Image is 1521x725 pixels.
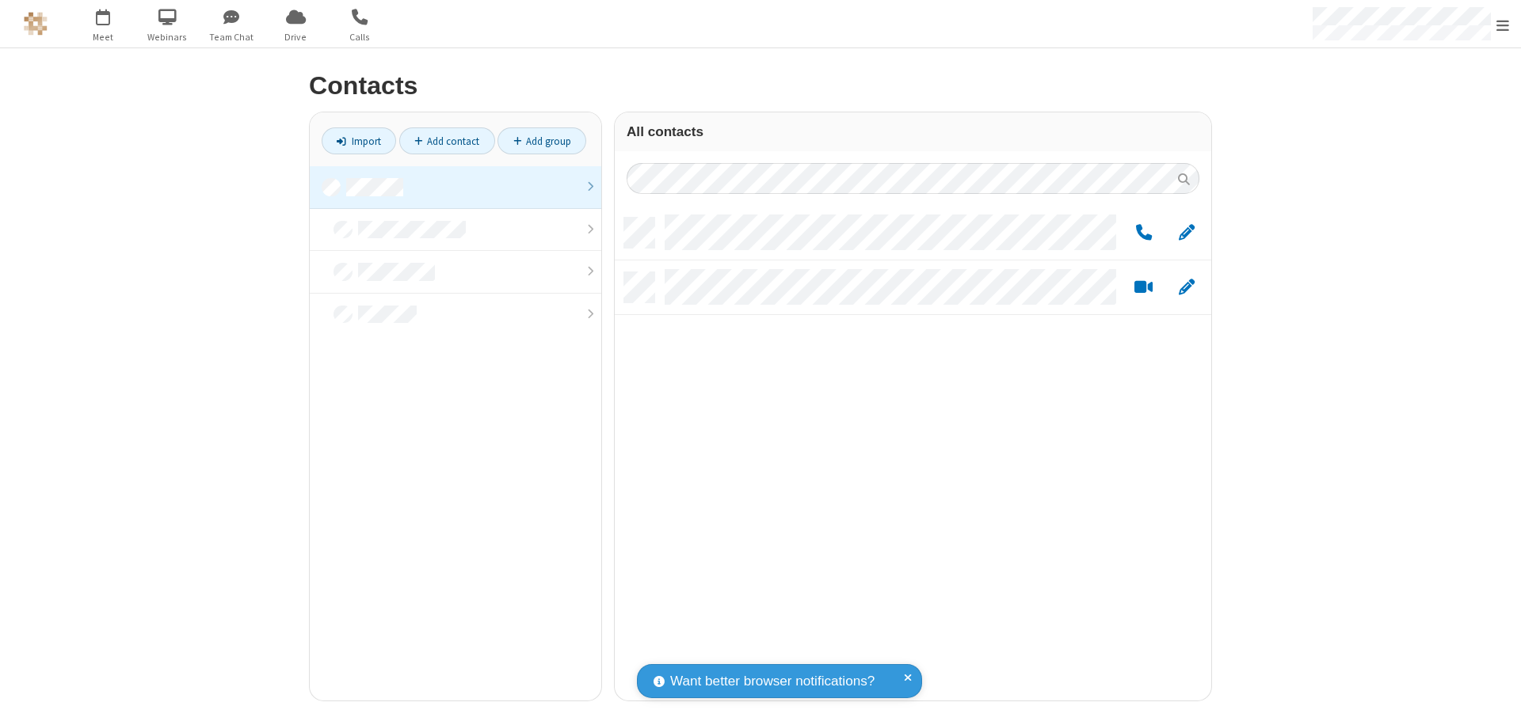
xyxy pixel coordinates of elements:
div: grid [615,206,1211,700]
button: Edit [1171,278,1202,298]
h2: Contacts [309,72,1212,100]
button: Edit [1171,223,1202,243]
span: Webinars [138,30,197,44]
a: Import [322,127,396,154]
span: Drive [266,30,326,44]
button: Start a video meeting [1128,278,1159,298]
span: Meet [74,30,133,44]
span: Want better browser notifications? [670,671,875,692]
a: Add contact [399,127,495,154]
h3: All contacts [627,124,1199,139]
span: Calls [330,30,390,44]
button: Call by phone [1128,223,1159,243]
span: Team Chat [202,30,261,44]
img: QA Selenium DO NOT DELETE OR CHANGE [24,12,48,36]
a: Add group [497,127,586,154]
